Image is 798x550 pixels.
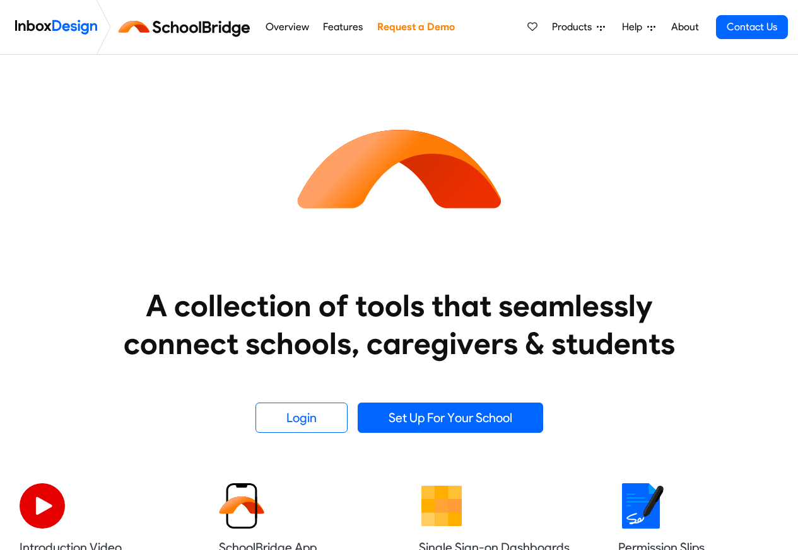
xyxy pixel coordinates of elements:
img: 2022_01_13_icon_sb_app.svg [219,483,264,529]
heading: A collection of tools that seamlessly connect schools, caregivers & students [100,287,699,362]
a: About [667,14,702,40]
a: Features [320,14,367,40]
a: Overview [262,14,312,40]
a: Products [547,14,610,40]
span: Products [552,20,597,35]
img: 2022_01_18_icon_signature.svg [618,483,664,529]
span: Help [622,20,647,35]
img: 2022_01_13_icon_grid.svg [419,483,464,529]
img: 2022_07_11_icon_video_playback.svg [20,483,65,529]
a: Help [617,14,660,40]
img: icon_schoolbridge.svg [286,55,513,282]
a: Contact Us [716,15,788,39]
a: Request a Demo [373,14,458,40]
img: schoolbridge logo [116,12,258,42]
a: Set Up For Your School [358,403,543,433]
a: Login [255,403,348,433]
